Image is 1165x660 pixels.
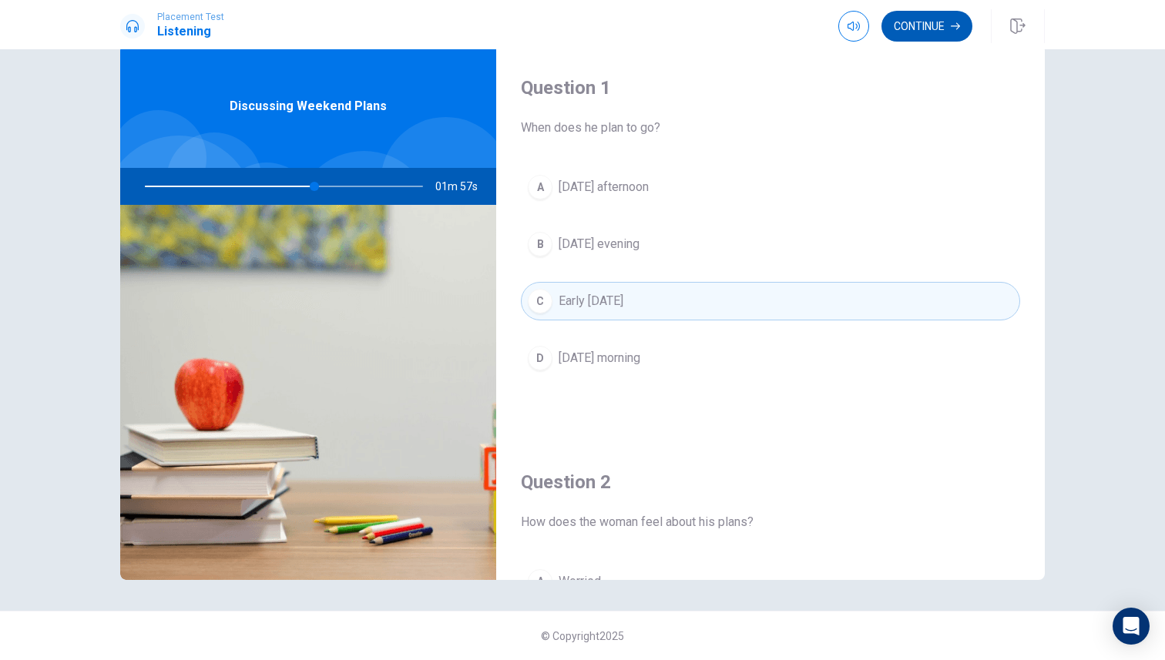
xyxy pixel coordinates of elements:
span: Worried [559,572,601,591]
button: CEarly [DATE] [521,282,1020,320]
span: © Copyright 2025 [541,630,624,642]
span: [DATE] afternoon [559,178,649,196]
img: Discussing Weekend Plans [120,205,496,580]
span: [DATE] morning [559,349,640,367]
span: Early [DATE] [559,292,623,310]
h4: Question 1 [521,75,1020,100]
h4: Question 2 [521,470,1020,494]
div: B [528,232,552,256]
div: D [528,346,552,370]
div: C [528,289,552,313]
button: B[DATE] evening [521,225,1020,263]
div: A [528,175,552,199]
button: AWorried [521,562,1020,601]
span: [DATE] evening [559,235,640,253]
div: Open Intercom Messenger [1113,608,1150,645]
span: Placement Test [157,12,224,22]
span: 01m 57s [435,168,490,205]
button: D[DATE] morning [521,339,1020,377]
div: A [528,569,552,594]
span: How does the woman feel about his plans? [521,513,1020,531]
button: Continue [881,11,972,42]
span: When does he plan to go? [521,119,1020,137]
button: A[DATE] afternoon [521,168,1020,206]
span: Discussing Weekend Plans [230,97,387,116]
h1: Listening [157,22,224,41]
